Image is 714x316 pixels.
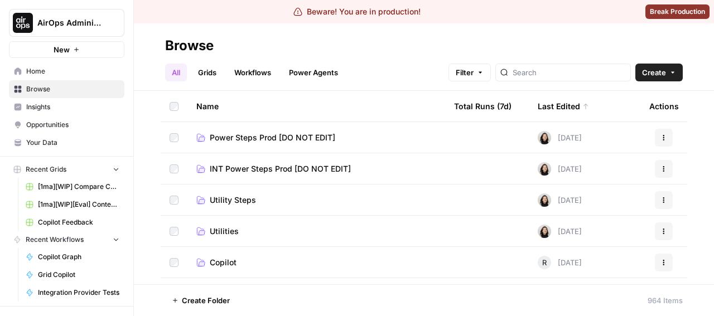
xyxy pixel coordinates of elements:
span: Home [26,66,119,76]
span: R [542,257,547,268]
img: t5ef5oef8zpw1w4g2xghobes91mw [538,131,551,144]
a: Your Data [9,134,124,152]
button: New [9,41,124,58]
span: Insights [26,102,119,112]
span: Power Steps Prod [DO NOT EDIT] [210,132,335,143]
button: Break Production [645,4,710,19]
img: t5ef5oef8zpw1w4g2xghobes91mw [538,162,551,176]
button: Create [635,64,683,81]
span: Break Production [650,7,705,17]
a: Integration Provider Tests [21,284,124,302]
div: [DATE] [538,225,582,238]
span: Recent Workflows [26,235,84,245]
span: [1ma][WIP][Eval] Content Compare Grid [38,200,119,210]
span: Create [642,67,666,78]
a: Power Agents [282,64,345,81]
span: Copilot Graph [38,252,119,262]
a: Home [9,62,124,80]
button: Create Folder [165,291,237,309]
span: Integration Provider Tests [38,288,119,298]
span: Create Folder [182,295,230,306]
a: Utilities [196,226,436,237]
div: [DATE] [538,193,582,207]
span: Copilot Feedback [38,217,119,227]
a: Utility Steps [196,195,436,206]
a: Grids [191,64,223,81]
span: AirOps Administrative [37,17,105,28]
a: Insights [9,98,124,116]
a: Grid Copilot [21,266,124,284]
span: Grid Copilot [38,270,119,280]
span: [1ma][WIP] Compare Convert Content Format [38,182,119,192]
span: Copilot [210,257,237,268]
a: [1ma][WIP] Compare Convert Content Format [21,178,124,196]
input: Search [513,67,626,78]
div: Total Runs (7d) [454,91,512,121]
span: Filter [456,67,474,78]
button: Recent Grids [9,161,124,178]
span: Your Data [26,138,119,148]
div: Beware! You are in production! [293,6,421,17]
a: Copilot Graph [21,248,124,266]
img: t5ef5oef8zpw1w4g2xghobes91mw [538,225,551,238]
span: New [54,44,70,55]
img: t5ef5oef8zpw1w4g2xghobes91mw [538,193,551,207]
span: Utility Steps [210,195,256,206]
a: Browse [9,80,124,98]
a: Copilot Feedback [21,213,124,231]
div: Browse [165,37,214,55]
div: Actions [649,91,679,121]
span: Recent Grids [26,164,66,174]
div: 964 Items [648,295,683,306]
div: [DATE] [538,256,582,269]
span: Utilities [210,226,239,237]
button: Filter [448,64,491,81]
a: INT Power Steps Prod [DO NOT EDIT] [196,163,436,174]
span: Browse [26,84,119,94]
a: All [165,64,187,81]
a: Workflows [228,64,278,81]
div: [DATE] [538,131,582,144]
span: INT Power Steps Prod [DO NOT EDIT] [210,163,351,174]
a: Power Steps Prod [DO NOT EDIT] [196,132,436,143]
div: Name [196,91,436,121]
div: Last Edited [538,91,589,121]
img: AirOps Administrative Logo [13,13,33,33]
button: Workspace: AirOps Administrative [9,9,124,37]
span: Opportunities [26,120,119,130]
a: Opportunities [9,116,124,134]
button: Recent Workflows [9,231,124,248]
a: Copilot [196,257,436,268]
a: [1ma][WIP][Eval] Content Compare Grid [21,196,124,213]
div: [DATE] [538,162,582,176]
